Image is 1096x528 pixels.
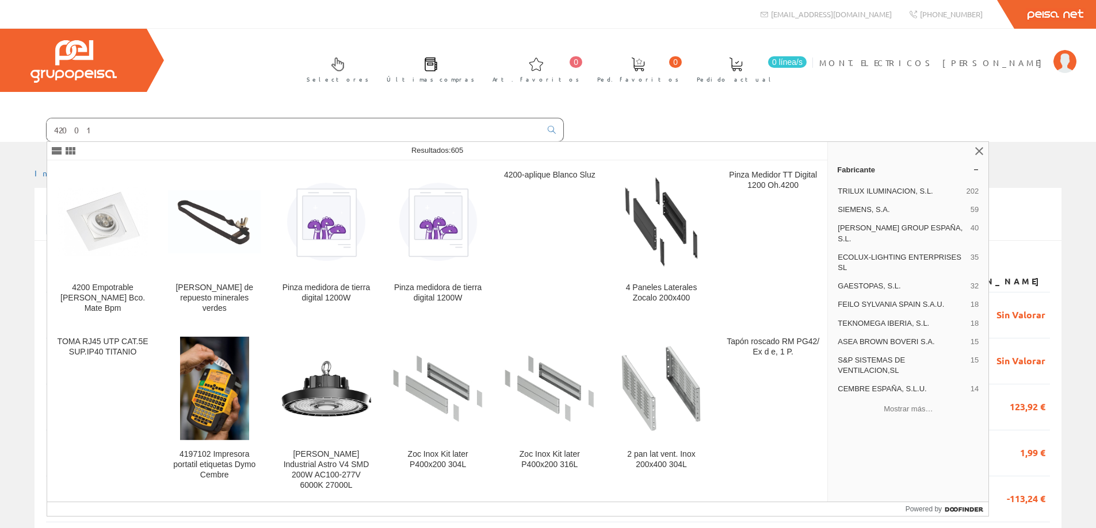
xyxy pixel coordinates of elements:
img: 4 Paneles Laterales Zocalo 200x400 [615,175,708,268]
a: Zoc Inox Kit later P400x200 304L Zoc Inox Kit later P400x200 304L [383,327,494,504]
button: Mostrar más… [832,399,984,418]
span: SIEMENS, S.A. [838,205,966,215]
span: Art. favoritos [492,74,579,85]
input: Buscar ... [47,118,541,141]
span: Últimas compras [387,74,475,85]
img: 4197102 Impresora portatil etiquetas Dymo Cembre [180,337,249,440]
div: Pinza Medidor TT Digital 1200 Oh.4200 [727,170,819,191]
label: Mostrar [46,251,147,268]
span: TEKNOMEGA IBERIA, S.L. [838,318,966,329]
span: [PHONE_NUMBER] [920,9,983,19]
img: Zoc Inox Kit later P400x200 304L [392,342,484,435]
a: Pinza medidora de tierra digital 1200W Pinza medidora de tierra digital 1200W [270,161,381,327]
span: 15 [971,337,979,347]
span: [PERSON_NAME] GROUP ESPAÑA, S.L. [838,223,966,244]
img: Campana Industrial Astro V4 SMD 200W AC100-277V 6000K 27000L [280,360,372,418]
span: ASEA BROWN BOVERI S.A. [838,337,966,347]
span: 1,99 € [1020,442,1045,461]
a: Zoc Inox Kit later P400x200 316L Zoc Inox Kit later P400x200 316L [494,327,605,504]
a: MONT.ELECTRICOS [PERSON_NAME] [819,48,1076,59]
a: 4197102 Impresora portatil etiquetas Dymo Cembre 4197102 Impresora portatil etiquetas Dymo Cembre [159,327,270,504]
img: 2 pan lat vent. Inox 200x400 304L [615,342,708,435]
span: TRILUX ILUMINACION, S.L. [838,186,961,196]
div: Pinza medidora de tierra digital 1200W [280,283,372,303]
a: Campana Industrial Astro V4 SMD 200W AC100-277V 6000K 27000L [PERSON_NAME] Industrial Astro V4 SM... [270,327,381,504]
span: 59 [971,205,979,215]
div: Zoc Inox Kit later P400x200 304L [392,449,484,470]
span: 202 [967,186,979,196]
span: 35 [971,252,979,273]
img: Pinza medidora de tierra digital 1200W [392,175,484,268]
img: 4200 Empotrable Cuadrado Bco. Mate Bpm [56,187,149,257]
span: Sin Valorar [996,304,1045,323]
span: 123,92 € [1010,396,1045,415]
div: Pinza medidora de tierra digital 1200W [392,283,484,303]
a: Últimas compras [375,48,480,90]
span: FEILO SYLVANIA SPAIN S.A.U. [838,299,966,310]
div: Tapón roscado RM PG42/ Ex d e, 1 P. [727,337,819,357]
span: Ped. favoritos [597,74,679,85]
img: Zoc Inox Kit later P400x200 316L [503,342,596,435]
span: GAESTOPAS, S.L. [838,281,966,291]
img: Grupo Peisa [30,40,117,83]
div: 2 pan lat vent. Inox 200x400 304L [615,449,708,470]
div: [PERSON_NAME] de repuesto minerales verdes [168,283,261,314]
span: 605 [451,146,464,155]
th: Número [46,271,135,292]
a: Fabricante [828,160,988,179]
a: Cristales de repuesto minerales verdes [PERSON_NAME] de repuesto minerales verdes [159,161,270,327]
span: 0 línea/s [768,56,807,68]
span: Powered by [906,504,942,514]
a: Powered by [906,502,989,516]
img: Cristales de repuesto minerales verdes [168,190,261,253]
a: 4200 Empotrable Cuadrado Bco. Mate Bpm 4200 Empotrable [PERSON_NAME] Bco. Mate Bpm [47,161,158,327]
span: ECOLUX-LIGHTING ENTERPRISES SL [838,252,966,273]
a: Tapón roscado RM PG42/ Ex d e, 1 P. [717,327,828,504]
input: Introduzca parte o toda la referencia1, referencia2, número, fecha(dd/mm/yy) o rango de fechas(dd... [46,215,667,234]
div: 4197102 Impresora portatil etiquetas Dymo Cembre [168,449,261,480]
span: Pedido actual [697,74,775,85]
span: 32 [971,281,979,291]
div: 4200 Empotrable [PERSON_NAME] Bco. Mate Bpm [56,283,149,314]
a: 4200-aplique Blanco Sluz [494,161,605,327]
span: 0 [669,56,682,68]
span: -113,24 € [1007,488,1045,507]
div: 4 Paneles Laterales Zocalo 200x400 [615,283,708,303]
a: Selectores [295,48,375,90]
a: Inicio [35,168,83,178]
a: 4 Paneles Laterales Zocalo 200x400 4 Paneles Laterales Zocalo 200x400 [606,161,717,327]
span: 0 [570,56,582,68]
span: 15 [971,355,979,376]
span: Selectores [307,74,369,85]
div: [PERSON_NAME] Industrial Astro V4 SMD 200W AC100-277V 6000K 27000L [280,449,372,491]
span: 18 [971,318,979,329]
div: TOMA RJ45 UTP CAT.5E SUP.IP40 TITANIO [56,337,149,357]
span: MONT.ELECTRICOS [PERSON_NAME] [819,57,1048,68]
span: [EMAIL_ADDRESS][DOMAIN_NAME] [771,9,892,19]
a: 2 pan lat vent. Inox 200x400 304L 2 pan lat vent. Inox 200x400 304L [606,327,717,504]
img: Pinza medidora de tierra digital 1200W [280,175,372,268]
div: de 126 [46,251,1050,271]
span: Resultados: [411,146,463,155]
div: 4200-aplique Blanco Sluz [503,170,596,180]
a: Pinza Medidor TT Digital 1200 Oh.4200 [717,161,828,327]
a: Pinza medidora de tierra digital 1200W Pinza medidora de tierra digital 1200W [383,161,494,327]
span: 14 [971,384,979,394]
a: TOMA RJ45 UTP CAT.5E SUP.IP40 TITANIO [47,327,158,504]
span: Sin Valorar [996,350,1045,369]
span: 40 [971,223,979,244]
span: S&P SISTEMAS DE VENTILACION,SL [838,355,966,376]
span: Listado mis albaranes [46,201,210,214]
span: 18 [971,299,979,310]
span: CEMBRE ESPAÑA, S.L.U. [838,384,966,394]
div: Zoc Inox Kit later P400x200 316L [503,449,596,470]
